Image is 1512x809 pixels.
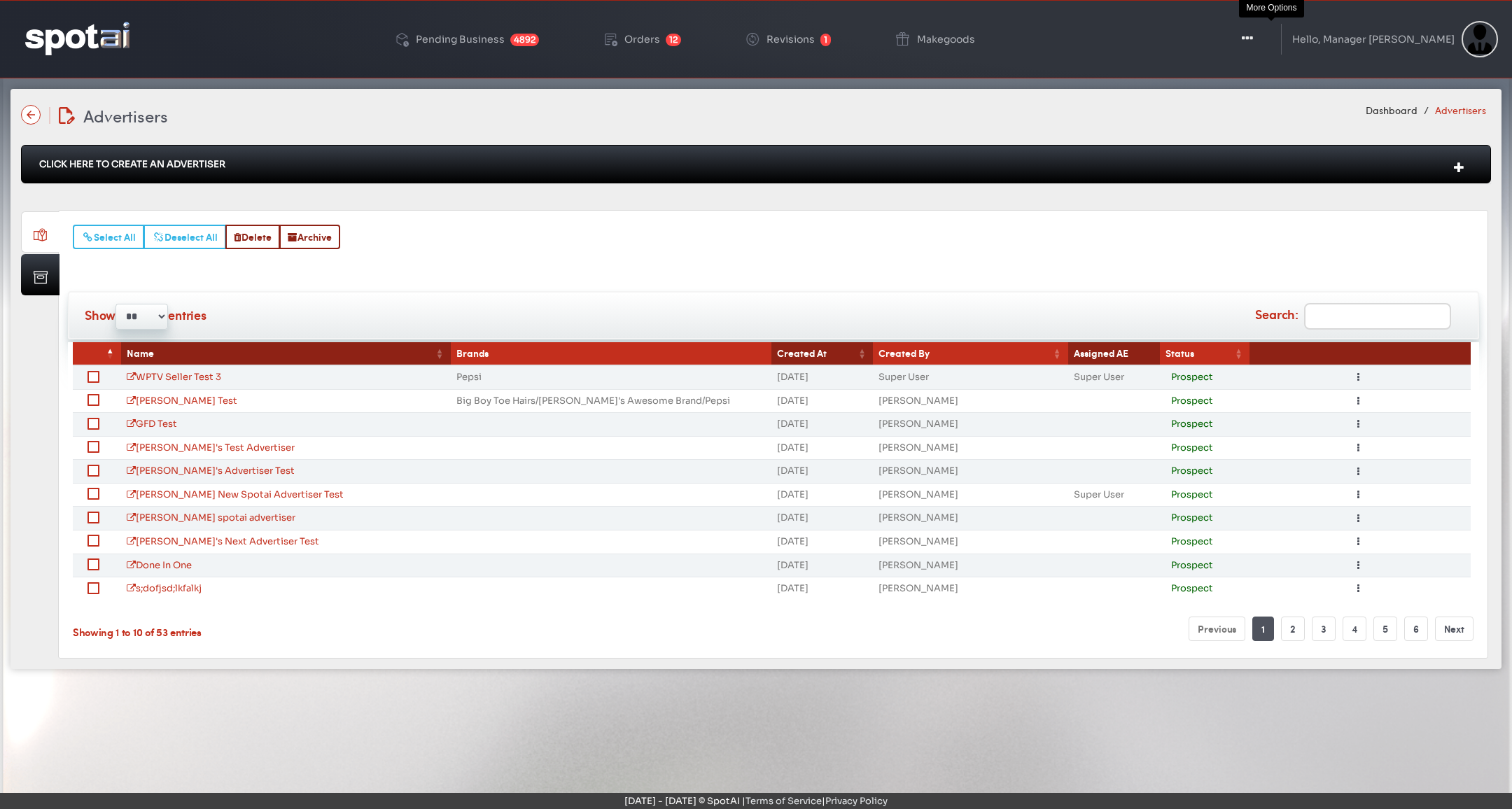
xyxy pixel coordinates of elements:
td: [PERSON_NAME] [873,412,1067,436]
td: [DATE] [771,412,873,436]
a: Terms of Service [745,795,822,807]
img: deployed-code-history.png [393,31,410,48]
div: Prospect [1165,415,1244,434]
div: Prospect [1165,462,1244,481]
a: 5 [1373,617,1397,641]
td: Super User [873,365,1067,389]
a: Dashboard [1366,103,1417,117]
button: Select All [73,225,144,249]
img: order-play.png [602,31,619,48]
td: [DATE] [771,389,873,413]
button: Delete [225,225,280,249]
td: Pepsi [451,365,772,389]
td: [DATE] [771,554,873,577]
a: Pending Business 4892 [382,8,550,70]
td: [DATE] [771,459,873,483]
a: 4 [1343,617,1366,641]
td: [DATE] [771,530,873,554]
th: Name: activate to sort column ascending [121,342,451,365]
a: Revisions 1 [733,8,842,70]
label: Search: [1255,303,1451,330]
div: Makegoods [917,34,975,44]
a: Privacy Policy [825,795,888,807]
td: [PERSON_NAME] [873,554,1067,577]
div: Revisions [766,34,815,44]
a: s;dofjsd;lkfalkj [127,582,202,594]
div: Prospect [1165,579,1244,598]
select: Showentries [115,304,168,330]
input: Search: [1304,303,1451,330]
td: [PERSON_NAME] [873,530,1067,554]
a: [PERSON_NAME]'s Advertiser Test [127,465,295,477]
button: Deselect All [143,225,226,249]
td: [DATE] [771,436,873,460]
td: [PERSON_NAME] [873,389,1067,413]
a: Done In One [127,559,192,571]
li: Advertisers [1420,103,1485,117]
td: [PERSON_NAME] [873,483,1067,507]
div: Hello, Manager [PERSON_NAME] [1292,34,1455,44]
span: 12 [666,34,681,46]
a: 2 [1281,617,1305,641]
div: Orders [624,34,660,44]
a: 3 [1312,617,1336,641]
div: Prospect [1165,392,1244,411]
a: GFD Test [127,418,177,430]
span: 4892 [510,34,539,46]
a: WPTV Seller Test 3 [127,371,221,383]
div: Prospect [1165,533,1244,551]
td: [PERSON_NAME] [873,577,1067,600]
a: Orders 12 [591,8,692,70]
a: 1 [1252,617,1274,641]
td: Big Boy Toe Hairs / [PERSON_NAME]'s Awesome Brand / Pepsi [451,389,772,413]
td: [DATE] [771,577,873,600]
td: [PERSON_NAME] [873,506,1067,530]
img: logo-reversed.png [25,22,129,55]
div: Pending Business [416,34,505,44]
td: [PERSON_NAME] [873,459,1067,483]
div: Prospect [1165,486,1244,505]
td: [DATE] [771,483,873,507]
span: Advertisers [83,104,168,127]
td: [DATE] [771,365,873,389]
img: Sterling Cooper & Partners [1462,21,1498,57]
th: Status: activate to sort column ascending [1160,342,1249,365]
td: Super User [1068,483,1161,507]
a: [PERSON_NAME] spotai advertiser [127,512,295,523]
th: Brands [451,342,772,365]
button: Archive [279,225,340,249]
img: name-arrow-back-state-default-icon-true-icon-only-true-type.svg [21,105,41,125]
a: 6 [1404,617,1428,641]
div: Prospect [1165,368,1244,387]
div: Click Here To Create An Advertiser [21,145,1491,183]
th: Assigned AE [1068,342,1161,365]
a: [PERSON_NAME] Test [127,395,237,407]
div: Prospect [1165,556,1244,575]
img: line-1.svg [1281,24,1282,55]
img: edit-document.svg [59,107,75,124]
a: Makegoods [883,8,986,70]
td: [PERSON_NAME] [873,436,1067,460]
span: 1 [820,34,831,46]
a: [PERSON_NAME]'s Test Advertiser [127,442,295,453]
a: [PERSON_NAME]'s Next Advertiser Test [127,535,319,547]
img: change-circle.png [744,31,761,48]
div: Showing 1 to 10 of 53 entries [73,615,650,643]
a: [PERSON_NAME] New Spotai Advertiser Test [127,488,344,500]
td: Super User [1068,365,1161,389]
div: Prospect [1165,509,1244,528]
th: &nbsp; [1249,342,1471,365]
th: Created By: activate to sort column ascending [873,342,1067,365]
th: Created At: activate to sort column ascending [771,342,873,365]
a: Next [1435,617,1473,641]
div: Prospect [1165,439,1244,458]
td: [DATE] [771,506,873,530]
label: Show entries [85,304,206,330]
img: line-12.svg [49,107,50,124]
